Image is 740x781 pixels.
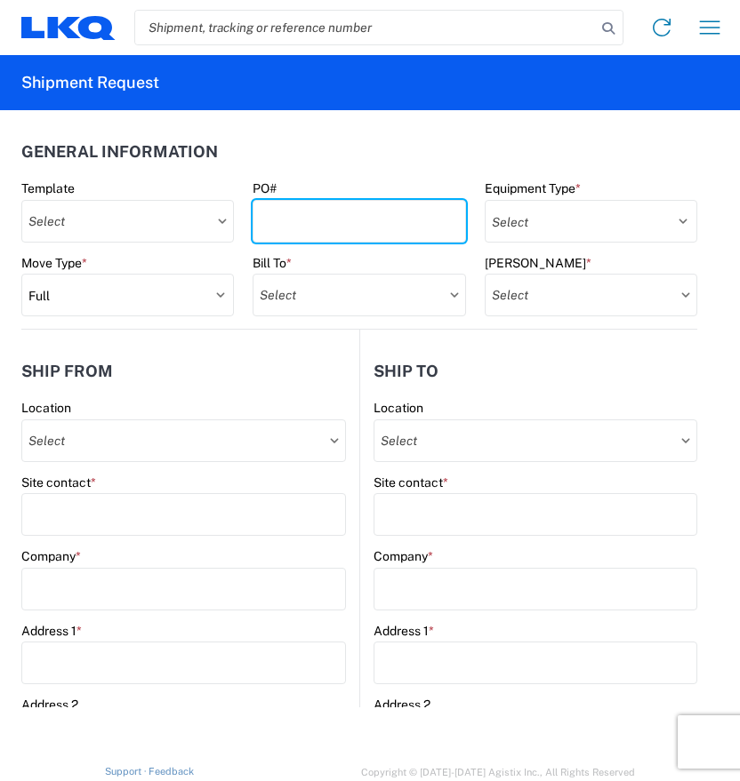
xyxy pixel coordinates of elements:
label: Site contact [21,474,96,490]
h2: General Information [21,143,218,161]
label: Company [21,548,81,564]
label: Location [21,400,71,416]
label: Address 2 [21,697,78,713]
input: Select [21,200,234,243]
input: Select [253,274,465,316]
label: Bill To [253,255,292,271]
input: Select [374,419,697,462]
label: Address 1 [374,623,434,639]
label: Company [374,548,433,564]
a: Feedback [149,766,194,777]
label: Address 1 [21,623,82,639]
label: Move Type [21,255,87,271]
h2: Ship to [374,363,438,380]
label: Template [21,180,75,196]
input: Shipment, tracking or reference number [135,11,596,44]
span: Copyright © [DATE]-[DATE] Agistix Inc., All Rights Reserved [361,764,635,780]
h2: Ship from [21,363,113,380]
input: Select [485,274,697,316]
label: Equipment Type [485,180,581,196]
label: [PERSON_NAME] [485,255,591,271]
h2: Shipment Request [21,72,159,93]
input: Select [21,419,346,462]
a: Support [105,766,149,777]
label: Site contact [374,474,448,490]
label: Location [374,400,423,416]
label: PO# [253,180,277,196]
label: Address 2 [374,697,430,713]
